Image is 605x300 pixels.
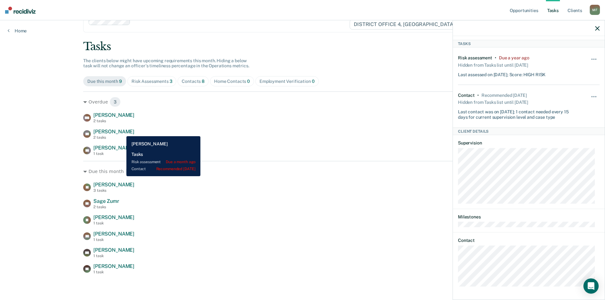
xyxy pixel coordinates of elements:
div: 1 task [93,270,134,274]
span: 3 [110,97,121,107]
div: Tasks [453,40,605,47]
div: Hidden from Tasks list until [DATE] [458,60,528,69]
span: DISTRICT OFFICE 4, [GEOGRAPHIC_DATA] [350,19,464,30]
dt: Supervision [458,140,600,146]
div: 1 task [93,254,134,258]
div: 1 task [93,151,134,156]
span: [PERSON_NAME] [93,145,134,151]
span: 8 [202,79,205,84]
span: The clients below might have upcoming requirements this month. Hiding a below task will not chang... [83,58,249,69]
div: M F [590,5,600,15]
dt: Milestones [458,214,600,219]
div: Client Details [453,128,605,135]
div: Last assessed on [DATE]; Score: HIGH RISK [458,69,546,77]
div: 1 task [93,221,134,225]
div: Last contact was on [DATE]; 1 contact needed every 15 days for current supervision level and case... [458,107,576,120]
div: Overdue [83,97,522,107]
div: • [495,55,496,61]
div: Due this month [87,79,122,84]
span: [PERSON_NAME] [93,182,134,188]
span: [PERSON_NAME] [93,231,134,237]
div: Employment Verification [259,79,315,84]
img: Recidiviz [5,7,36,14]
div: 3 tasks [93,188,134,193]
span: 6 [125,166,136,177]
span: [PERSON_NAME] [93,263,134,269]
span: Sage Zumr [93,198,119,204]
div: Due a year ago [499,55,529,61]
div: Recommended in 11 days [481,92,527,98]
span: 0 [312,79,315,84]
div: Due this month [83,166,522,177]
span: 0 [247,79,250,84]
div: 1 task [93,237,134,242]
div: Hidden from Tasks list until [DATE] [458,98,528,107]
div: • [477,92,479,98]
a: Home [8,28,27,34]
div: 2 tasks [93,205,119,209]
span: [PERSON_NAME] [93,247,134,253]
div: Contacts [182,79,205,84]
dt: Contact [458,238,600,243]
div: 2 tasks [93,135,134,140]
span: [PERSON_NAME] [93,112,134,118]
span: [PERSON_NAME] [93,214,134,220]
div: Home Contacts [214,79,250,84]
span: [PERSON_NAME] [93,129,134,135]
span: 3 [170,79,172,84]
div: 2 tasks [93,119,134,123]
div: Open Intercom Messenger [583,278,599,294]
div: Risk Assessments [131,79,172,84]
span: 9 [119,79,122,84]
div: Contact [458,92,475,98]
div: Risk assessment [458,55,492,61]
div: Tasks [83,40,522,53]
